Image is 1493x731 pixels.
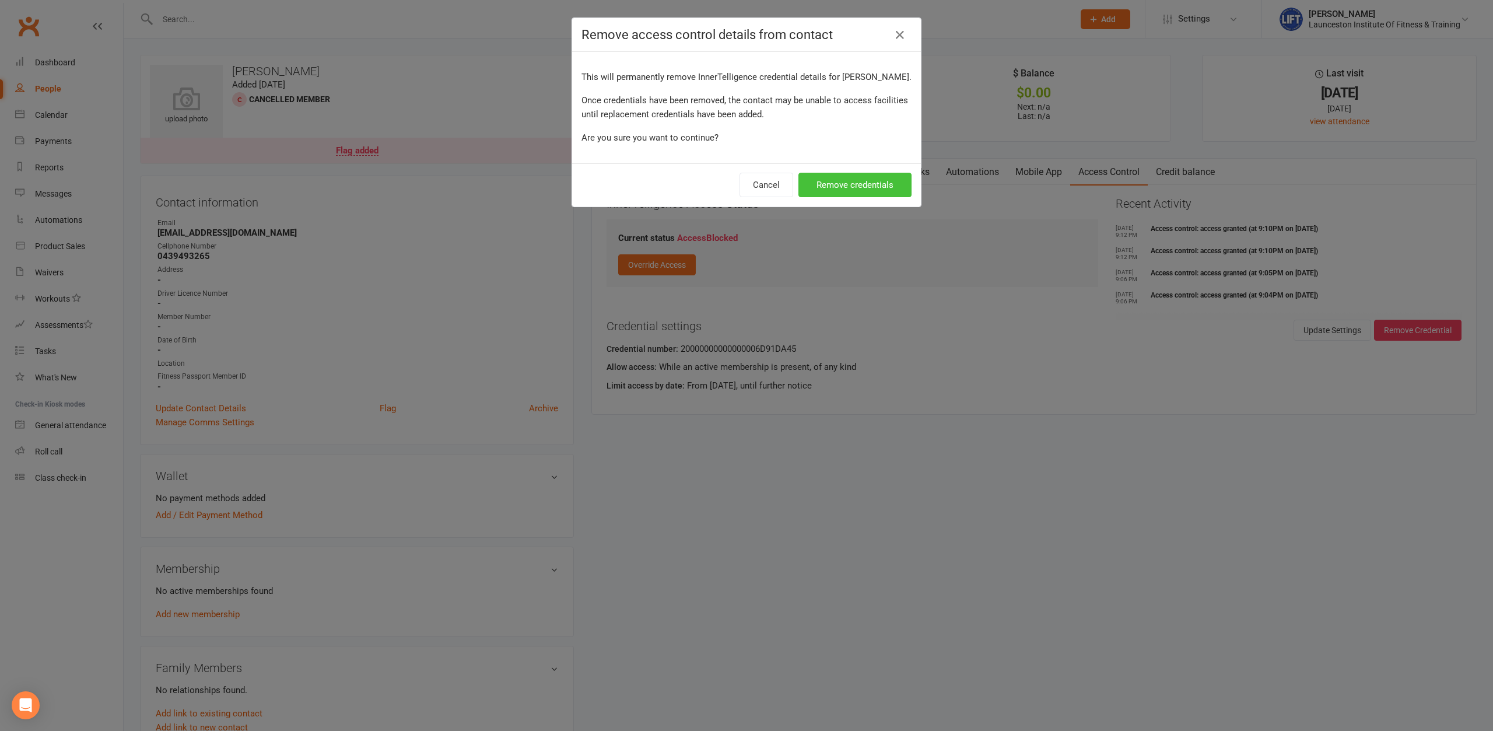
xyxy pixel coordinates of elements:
span: Once credentials have been removed, the contact may be unable to access facilities until replacem... [581,95,908,120]
span: This will permanently remove InnerTelligence credential details for [PERSON_NAME]. [581,72,912,82]
div: Open Intercom Messenger [12,691,40,719]
span: Are you sure you want to continue? [581,132,719,143]
button: Close [891,26,909,44]
button: Remove credentials [798,173,912,197]
h4: Remove access control details from contact [581,27,912,42]
button: Cancel [740,173,793,197]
